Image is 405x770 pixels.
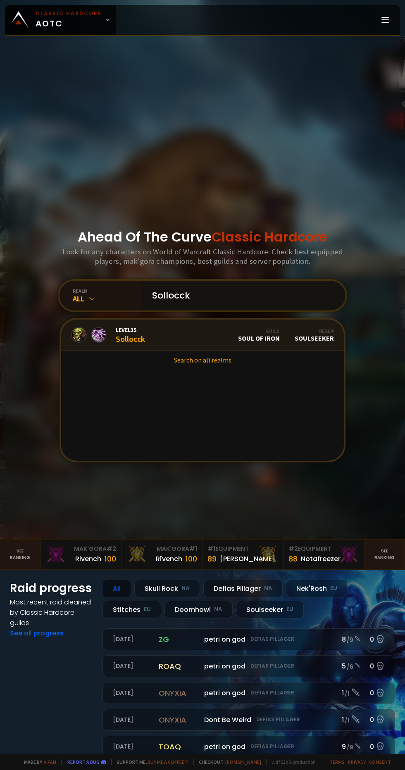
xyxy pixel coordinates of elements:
a: Privacy [348,759,366,765]
div: Mak'Gora [126,545,197,553]
div: Doomhowl [164,601,233,618]
div: Realm [295,328,334,334]
a: [DATE]onyxiaDont Be WeirdDefias Pillager1 /10 [102,709,395,731]
div: [PERSON_NAME] [220,554,275,564]
a: a fan [44,759,56,765]
a: [DATE]roaqpetri on godDefias Pillager5 /60 [102,655,395,677]
div: Soulseeker [295,328,334,342]
span: # 2 [107,545,116,553]
small: Classic Hardcore [36,10,102,17]
span: # 2 [288,545,298,553]
span: Made by [19,759,56,765]
div: Soulseeker [236,601,304,618]
div: Guild [238,328,280,334]
div: realm [73,288,142,294]
span: # 1 [207,545,215,553]
span: v. d752d5 - production [266,759,316,765]
div: All [73,294,142,303]
div: 89 [207,553,217,564]
small: NA [181,584,190,592]
a: [DATE]zgpetri on godDefias Pillager8 /90 [102,628,395,650]
a: Report a bug [67,759,100,765]
a: Mak'Gora#2Rivench100 [40,540,121,569]
a: Seeranking [364,540,405,569]
div: Stitches [102,601,161,618]
div: Skull Rock [134,580,200,597]
h1: Ahead Of The Curve [78,227,327,247]
span: Support me, [111,759,188,765]
div: 88 [288,553,298,564]
a: See all progress [10,628,64,638]
div: Equipment [207,545,278,553]
small: EU [286,605,293,614]
div: 100 [186,553,197,564]
h1: Raid progress [10,580,93,597]
a: Terms [329,759,345,765]
div: Soul of Iron [238,328,280,342]
small: EU [330,584,337,592]
div: 100 [105,553,116,564]
a: Buy me a coffee [148,759,188,765]
span: Classic Hardcore [212,227,327,246]
div: Sollocck [116,326,145,344]
div: Rivench [75,554,101,564]
div: Defias Pillager [203,580,283,597]
a: Mak'Gora#1Rîvench100 [121,540,202,569]
small: EU [144,605,151,614]
input: Search a character... [147,281,336,310]
div: Nek'Rosh [286,580,348,597]
div: Equipment [288,545,359,553]
span: # 1 [189,545,197,553]
small: NA [214,605,222,614]
a: [DATE]onyxiapetri on godDefias Pillager1 /10 [102,682,395,704]
a: Classic HardcoreAOTC [5,5,116,35]
div: All [102,580,131,597]
a: Search on all realms [61,351,344,369]
a: #1Equipment89[PERSON_NAME] [202,540,283,569]
a: [DOMAIN_NAME] [225,759,261,765]
span: AOTC [36,10,102,30]
h3: Look for any characters on World of Warcraft Classic Hardcore. Check best equipped players, mak'g... [61,247,344,266]
span: Checkout [193,759,261,765]
a: Consent [369,759,391,765]
a: [DATE]toaqpetri on godDefias Pillager9 /90 [102,736,395,758]
a: #2Equipment88Notafreezer [283,540,364,569]
span: Level 35 [116,326,145,334]
a: Level35SollocckGuildSoul of IronRealmSoulseeker [61,320,344,351]
div: Notafreezer [301,554,341,564]
h4: Most recent raid cleaned by Classic Hardcore guilds [10,597,93,628]
div: Mak'Gora [45,545,116,553]
div: Rîvench [156,554,182,564]
small: NA [264,584,272,592]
